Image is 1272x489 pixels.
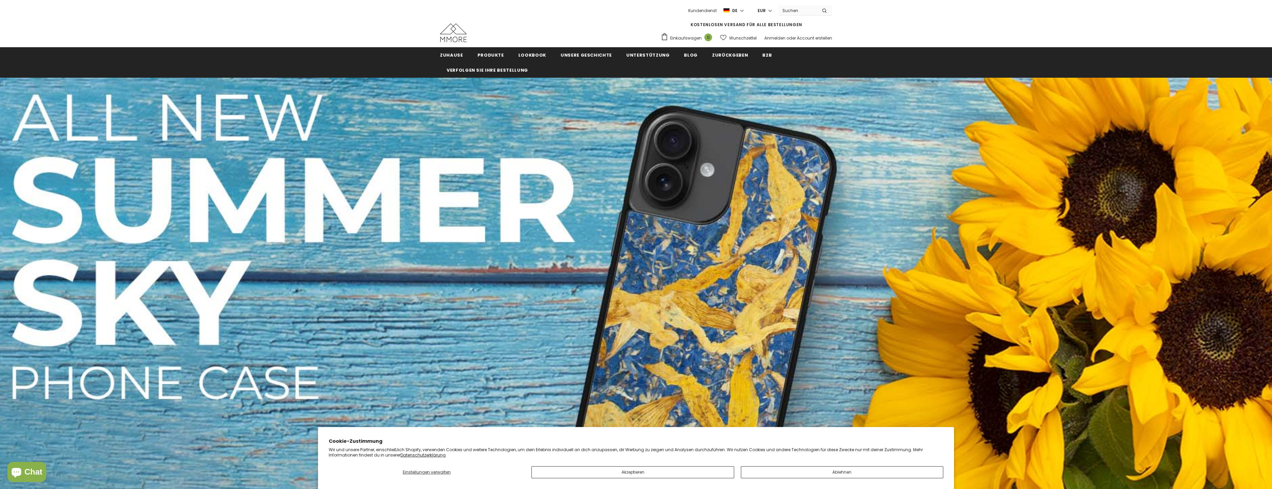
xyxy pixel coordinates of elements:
a: B2B [762,47,772,62]
span: Einstellungen verwalten [403,469,451,475]
a: Unterstützung [626,47,670,62]
a: Zuhause [440,47,463,62]
inbox-online-store-chat: Onlineshop-Chat von Shopify [5,462,48,484]
span: Einkaufswagen [670,35,702,42]
button: Einstellungen verwalten [329,466,525,478]
span: Wunschzettel [729,35,757,42]
span: de [732,7,738,14]
a: Wunschzettel [720,32,757,44]
button: Akzeptieren [531,466,734,478]
span: Unterstützung [626,52,670,58]
a: Datenschutzerklärung [400,452,446,458]
img: MMORE Cases [440,23,467,42]
span: Unsere Geschichte [561,52,612,58]
span: Lookbook [518,52,546,58]
span: oder [786,35,796,41]
a: Verfolgen Sie Ihre Bestellung [447,62,528,77]
span: Blog [684,52,698,58]
button: Ablehnen [741,466,943,478]
a: Lookbook [518,47,546,62]
a: Unsere Geschichte [561,47,612,62]
span: B2B [762,52,772,58]
a: Anmelden [764,35,785,41]
span: 0 [704,33,712,41]
a: Account erstellen [797,35,832,41]
a: Produkte [478,47,504,62]
a: Blog [684,47,698,62]
input: Search Site [778,6,817,15]
p: Wir und unsere Partner, einschließlich Shopify, verwenden Cookies und weitere Technologien, um de... [329,447,943,458]
img: i-lang-2.png [723,8,729,13]
span: Kundendienst [688,8,717,13]
span: Zurückgeben [712,52,748,58]
span: Zuhause [440,52,463,58]
span: KOSTENLOSEN VERSAND FÜR ALLE BESTELLUNGEN [691,22,802,27]
span: Produkte [478,52,504,58]
a: Einkaufswagen 0 [661,33,715,43]
h2: Cookie-Zustimmung [329,438,943,445]
span: EUR [758,7,766,14]
a: Zurückgeben [712,47,748,62]
span: Verfolgen Sie Ihre Bestellung [447,67,528,73]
